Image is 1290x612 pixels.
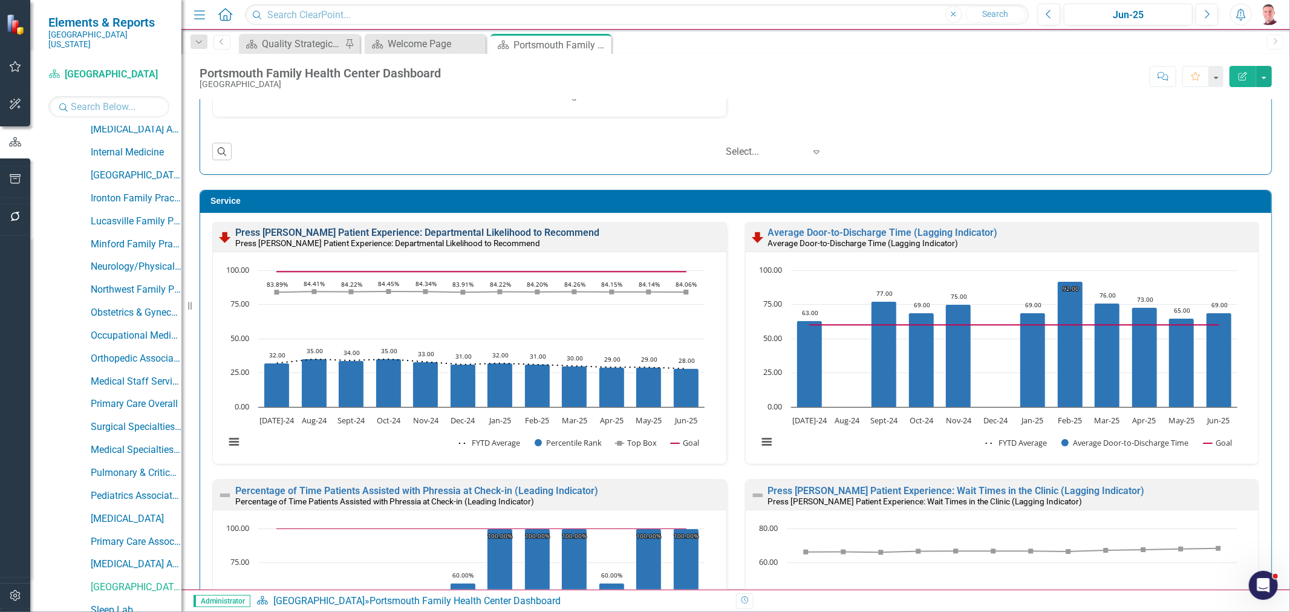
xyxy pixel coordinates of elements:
[601,280,622,288] text: 84.15%
[48,30,169,50] small: [GEOGRAPHIC_DATA][US_STATE]
[763,333,782,343] text: 50.00
[487,363,513,407] path: Jan-25, 32. Percentile Rank.
[230,298,249,309] text: 75.00
[91,512,181,526] a: [MEDICAL_DATA]
[965,6,1026,23] button: Search
[226,522,249,533] text: 100.00
[1168,415,1194,426] text: May-25
[953,549,958,553] path: Nov-24, 66.77. Top Box.
[768,227,998,238] a: Average Door-to-Discharge Time (Lagging Indicator)
[451,364,476,407] path: Dec-24, 31. Percentile Rank.
[423,289,428,294] path: Nov-24, 84.34. Top Box.
[599,367,625,407] path: Apr-25, 29. Percentile Rank.
[945,304,971,407] path: Nov-24, 75. Average Door-to-Discharge Time.
[535,290,540,295] path: Feb-25, 84.2. Top Box.
[91,466,181,480] a: Pulmonary & Critical Care Associates
[803,550,808,555] path: Jul-24, 66.2. Top Box.
[674,415,697,426] text: Jun-25
[264,359,699,407] g: Percentile Rank, series 2 of 4. Bar series with 12 bars.
[759,522,778,533] text: 80.00
[1063,284,1079,293] text: 92.00
[671,438,699,448] button: Show Goal
[768,485,1145,496] a: Press [PERSON_NAME] Patient Experience: Wait Times in the Clinic (Lagging Indicator)
[418,350,434,358] text: 33.00
[674,368,699,407] path: Jun-25, 28. Percentile Rank.
[763,298,782,309] text: 75.00
[562,532,587,540] text: 100.00%
[48,68,169,82] a: [GEOGRAPHIC_DATA]
[1058,415,1082,426] text: Feb-25
[91,581,181,594] a: [GEOGRAPHIC_DATA]
[200,80,441,89] div: [GEOGRAPHIC_DATA]
[1068,8,1188,22] div: Jun-25
[601,571,622,579] text: 60.00%
[745,221,1260,464] div: Double-Click to Edit
[676,280,697,288] text: 84.06%
[751,488,765,503] img: Not Defined
[91,283,181,297] a: Northwest Family Practice
[1137,295,1153,304] text: 73.00
[91,375,181,389] a: Medical Staff Services Overall
[487,532,512,540] text: 100.00%
[562,366,587,407] path: Mar-25, 30. Percentile Rank.
[6,13,27,34] img: ClearPoint Strategy
[451,415,475,426] text: Dec-24
[91,535,181,549] a: Primary Care Associates
[1141,547,1145,552] path: Apr-25, 67.55. Top Box.
[264,363,290,407] path: Jul-24, 32. Percentile Rank.
[752,264,1243,461] svg: Interactive chart
[91,238,181,252] a: Minford Family Practice
[796,321,822,407] path: Jul-24, 63. Average Door-to-Discharge Time.
[230,366,249,377] text: 25.00
[759,556,778,567] text: 60.00
[1094,415,1119,426] text: Mar-25
[752,264,1253,461] div: Chart. Highcharts interactive chart.
[230,333,249,343] text: 50.00
[796,281,1231,407] g: Average Door-to-Discharge Time, series 2 of 3. Bar series with 12 bars.
[91,169,181,183] a: [GEOGRAPHIC_DATA]
[413,415,439,426] text: Nov-24
[235,227,599,238] a: Press [PERSON_NAME] Patient Experience: Departmental Likelihood to Recommend
[269,351,285,359] text: 32.00
[302,359,327,407] path: Aug-24, 35. Percentile Rank.
[758,433,775,450] button: View chart menu, Chart
[1073,437,1188,448] text: Average Door-to-Discharge Time
[337,415,365,426] text: Sept-24
[768,496,1083,506] small: Press [PERSON_NAME] Patient Experience: Wait Times in the Clinic (Lagging Indicator)
[1103,548,1108,553] path: Mar-25, 67.19. Top Box.
[567,354,583,362] text: 30.00
[461,290,466,295] path: Dec-24, 83.91. Top Box.
[91,146,181,160] a: Internal Medicine
[413,362,438,407] path: Nov-24, 33. Percentile Rank.
[91,306,181,320] a: Obstetrics & Gynecology Associates
[91,397,181,411] a: Primary Care Overall
[339,360,364,407] path: Sept-24, 34. Percentile Rank.
[498,290,503,295] path: Jan-25, 84.22. Top Box.
[275,289,689,295] g: Top Box, series 3 of 4. Line with 12 data points.
[628,437,657,448] text: Top Box
[488,415,511,426] text: Jan-25
[91,558,181,571] a: [MEDICAL_DATA] Associates
[459,438,521,448] button: Show FYTD Average
[312,289,317,294] path: Aug-24, 84.41. Top Box.
[991,549,995,553] path: Dec-24, 66.77. Top Box.
[870,415,898,426] text: Sept-24
[759,264,782,275] text: 100.00
[302,415,327,426] text: Aug-24
[1174,306,1190,314] text: 65.00
[767,401,782,412] text: 0.00
[388,36,483,51] div: Welcome Page
[1206,415,1230,426] text: Jun-25
[1216,437,1232,448] text: Goal
[1094,303,1119,407] path: Mar-25, 76. Average Door-to-Discharge Time.
[914,301,930,309] text: 69.00
[564,280,585,288] text: 84.26%
[683,437,699,448] text: Goal
[349,290,354,295] path: Sept-24, 84.22. Top Box.
[210,197,1265,206] h3: Service
[647,290,651,295] path: May-25, 84.14. Top Box.
[219,264,711,461] svg: Interactive chart
[641,355,657,363] text: 29.00
[803,545,1220,555] g: Top Box, series 3 of 4. Line with 12 data points.
[1211,301,1228,309] text: 69.00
